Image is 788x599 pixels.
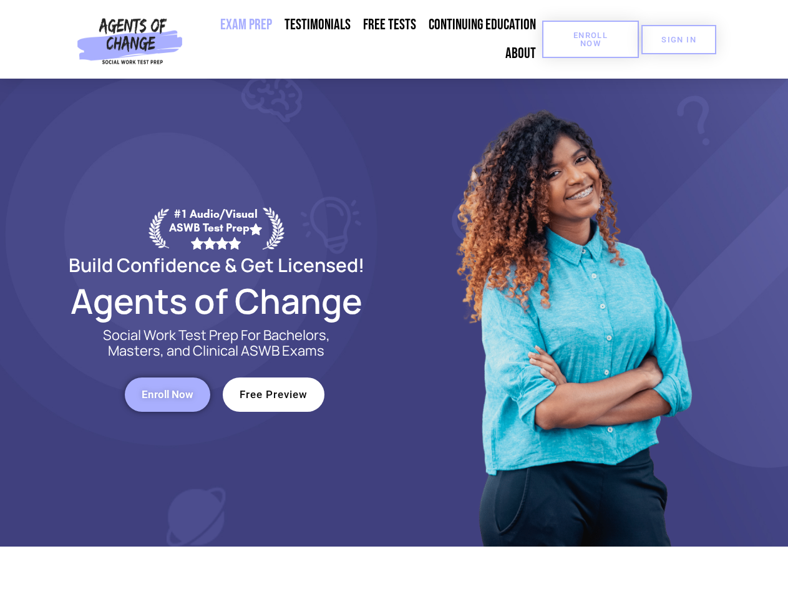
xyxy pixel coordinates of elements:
a: Free Preview [223,377,324,412]
a: SIGN IN [641,25,716,54]
a: Free Tests [357,11,422,39]
a: Exam Prep [214,11,278,39]
a: Enroll Now [125,377,210,412]
nav: Menu [188,11,542,68]
h2: Build Confidence & Get Licensed! [39,256,394,274]
span: Enroll Now [562,31,619,47]
a: Enroll Now [542,21,639,58]
p: Social Work Test Prep For Bachelors, Masters, and Clinical ASWB Exams [89,328,344,359]
h2: Agents of Change [39,286,394,315]
a: Testimonials [278,11,357,39]
span: Enroll Now [142,389,193,400]
span: Free Preview [240,389,308,400]
div: #1 Audio/Visual ASWB Test Prep [169,207,263,249]
img: Website Image 1 (1) [447,79,697,547]
a: Continuing Education [422,11,542,39]
a: About [499,39,542,68]
span: SIGN IN [661,36,696,44]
